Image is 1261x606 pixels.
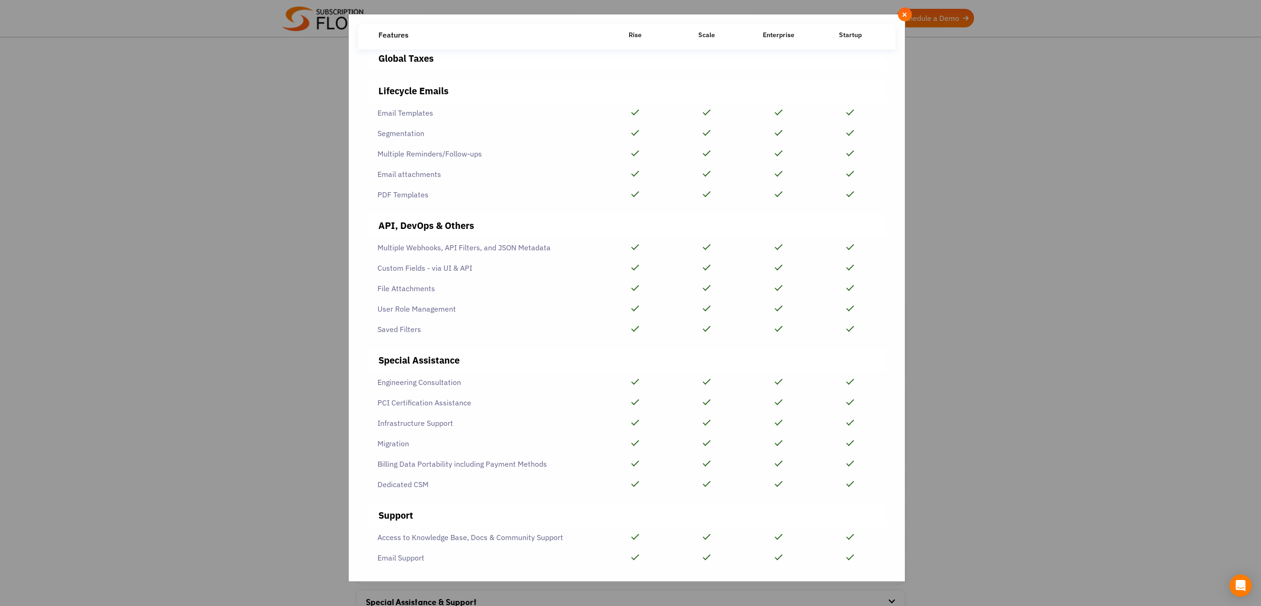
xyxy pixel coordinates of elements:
div: Dedicated CSM [367,474,599,495]
div: Migration [367,433,599,454]
div: Multiple Reminders/Follow-ups [367,143,599,164]
div: User Role Management [367,299,599,319]
div: Lifecycle Emails [378,84,875,98]
div: Access to Knowledge Base, Docs & Community Support [367,527,599,547]
div: Segmentation [367,123,599,143]
div: API, DevOps & Others [378,219,875,233]
div: PDF Templates [367,184,599,205]
div: Billing Data Portability including Payment Methods [367,454,599,474]
div: File Attachments [367,278,599,299]
div: PCI Certification Assistance [367,392,599,413]
div: Email attachments [367,164,599,184]
span: × [902,9,908,20]
div: Custom Fields - via UI & API [367,258,599,278]
div: Open Intercom Messenger [1229,574,1252,597]
div: Global Taxes [378,52,875,65]
div: Engineering Consultation [367,372,599,392]
div: Email Templates [367,103,599,123]
div: Live Chat Support [367,568,599,588]
button: Close [898,7,912,21]
div: Email Support [367,547,599,568]
div: Special Assistance [378,353,875,367]
div: Multiple Webhooks, API Filters, and JSON Metadata [367,237,599,258]
div: Saved Filters [367,319,599,339]
div: Infrastructure Support [367,413,599,433]
div: Support [378,508,875,522]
